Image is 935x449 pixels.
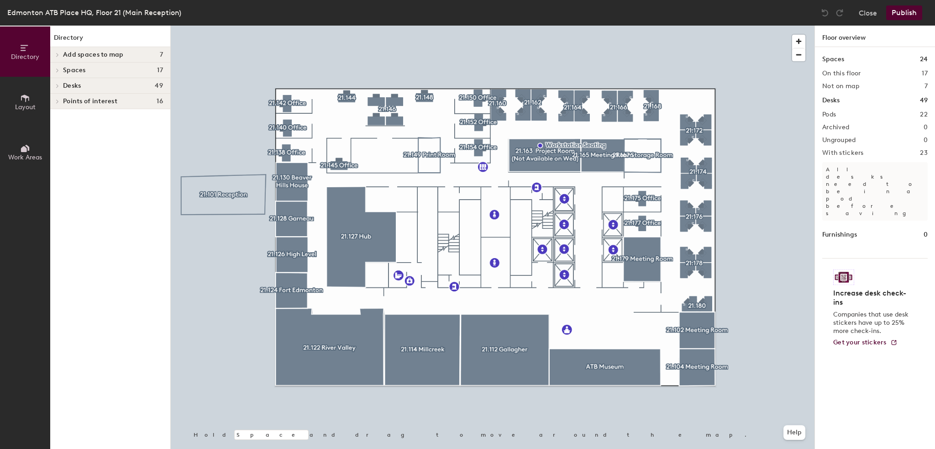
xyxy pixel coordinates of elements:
[920,54,928,64] h1: 24
[922,70,928,77] h2: 17
[822,137,856,144] h2: Ungrouped
[822,83,859,90] h2: Not on map
[924,137,928,144] h2: 0
[63,67,86,74] span: Spaces
[920,111,928,118] h2: 22
[833,269,854,285] img: Sticker logo
[924,230,928,240] h1: 0
[833,311,911,335] p: Companies that use desk stickers have up to 25% more check-ins.
[822,162,928,221] p: All desks need to be in a pod before saving
[822,70,861,77] h2: On this floor
[160,51,163,58] span: 7
[924,83,928,90] h2: 7
[833,338,887,346] span: Get your stickers
[50,33,170,47] h1: Directory
[924,124,928,131] h2: 0
[920,149,928,157] h2: 23
[822,95,840,106] h1: Desks
[815,26,935,47] h1: Floor overview
[157,67,163,74] span: 17
[822,111,836,118] h2: Pods
[822,54,844,64] h1: Spaces
[7,7,181,18] div: Edmonton ATB Place HQ, Floor 21 (Main Reception)
[822,124,849,131] h2: Archived
[822,230,857,240] h1: Furnishings
[920,95,928,106] h1: 49
[822,149,864,157] h2: With stickers
[833,289,911,307] h4: Increase desk check-ins
[833,339,898,347] a: Get your stickers
[8,153,42,161] span: Work Areas
[63,51,124,58] span: Add spaces to map
[11,53,39,61] span: Directory
[835,8,844,17] img: Redo
[859,5,877,20] button: Close
[886,5,922,20] button: Publish
[63,82,81,90] span: Desks
[63,98,117,105] span: Points of interest
[820,8,830,17] img: Undo
[157,98,163,105] span: 16
[783,425,805,440] button: Help
[155,82,163,90] span: 49
[15,103,36,111] span: Layout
